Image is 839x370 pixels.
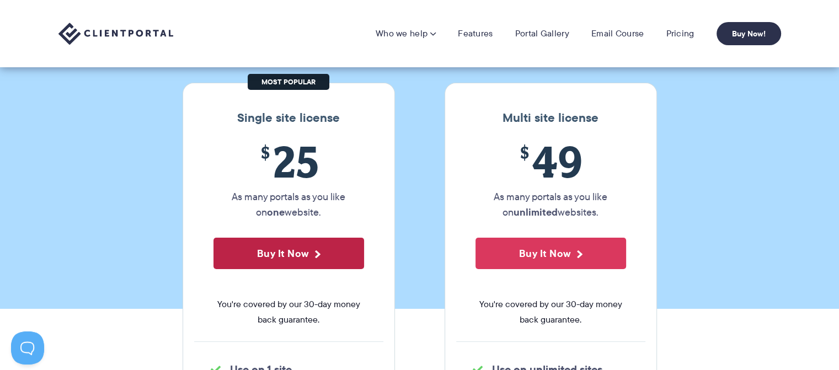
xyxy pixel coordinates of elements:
iframe: Toggle Customer Support [11,331,44,364]
button: Buy It Now [475,238,626,269]
strong: one [267,205,285,219]
a: Features [458,28,493,39]
p: As many portals as you like on website. [213,189,364,220]
span: You're covered by our 30-day money back guarantee. [475,297,626,328]
button: Buy It Now [213,238,364,269]
span: 49 [475,136,626,186]
a: Who we help [376,28,436,39]
a: Pricing [666,28,694,39]
a: Portal Gallery [515,28,569,39]
strong: unlimited [514,205,558,219]
p: As many portals as you like on websites. [475,189,626,220]
h3: Single site license [194,111,383,125]
span: 25 [213,136,364,186]
a: Email Course [591,28,644,39]
h3: Multi site license [456,111,645,125]
a: Buy Now! [717,22,781,45]
span: You're covered by our 30-day money back guarantee. [213,297,364,328]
